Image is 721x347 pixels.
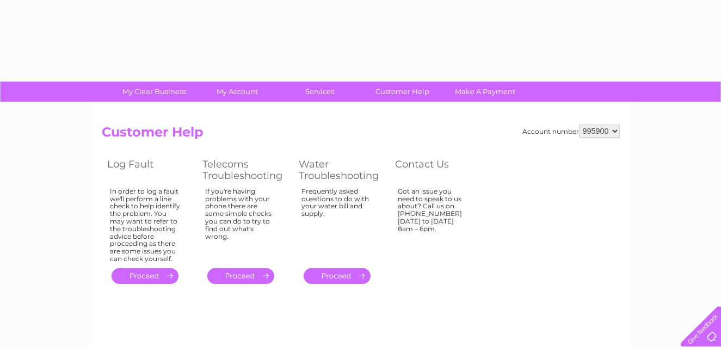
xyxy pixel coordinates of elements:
th: Contact Us [390,156,485,184]
th: Log Fault [102,156,197,184]
div: If you're having problems with your phone there are some simple checks you can do to try to find ... [205,188,277,258]
th: Telecoms Troubleshooting [197,156,293,184]
a: . [304,268,371,284]
th: Water Troubleshooting [293,156,390,184]
div: Account number [522,125,620,138]
a: My Clear Business [109,82,199,102]
h2: Customer Help [102,125,620,145]
a: Customer Help [358,82,447,102]
div: Got an issue you need to speak to us about? Call us on [PHONE_NUMBER] [DATE] to [DATE] 8am – 6pm. [398,188,469,258]
a: . [112,268,178,284]
div: Frequently asked questions to do with your water bill and supply. [301,188,373,258]
a: . [207,268,274,284]
a: Make A Payment [440,82,530,102]
a: Services [275,82,365,102]
a: My Account [192,82,282,102]
div: In order to log a fault we'll perform a line check to help identify the problem. You may want to ... [110,188,181,263]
